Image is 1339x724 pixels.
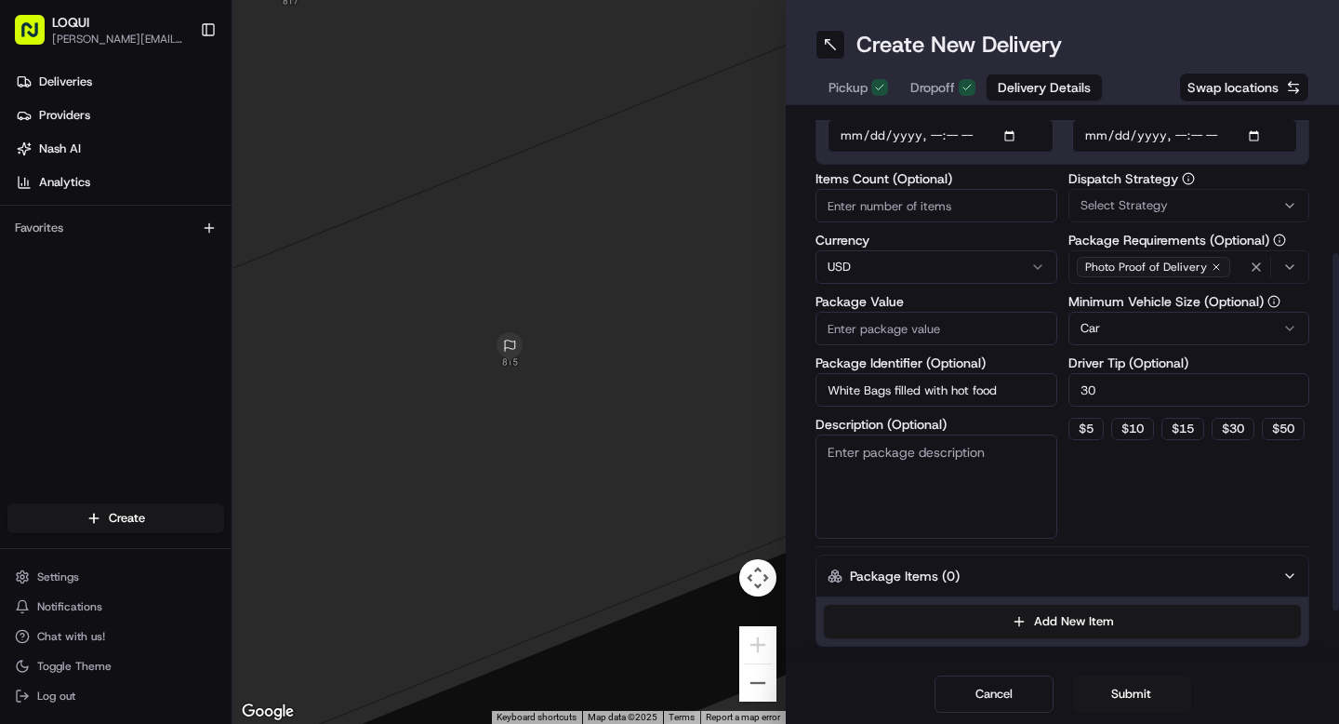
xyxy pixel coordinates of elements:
span: Select Strategy [1080,197,1168,214]
button: Toggle Theme [7,653,224,679]
button: Create [7,503,224,533]
span: Knowledge Base [37,270,142,288]
span: Map data ©2025 [588,712,657,722]
button: Log out [7,683,224,709]
a: 💻API Documentation [150,262,306,296]
label: Package Identifier (Optional) [815,356,1057,369]
a: 📗Knowledge Base [11,262,150,296]
div: 💻 [157,272,172,287]
span: Toggle Theme [37,659,112,674]
input: Clear [48,120,307,140]
button: $15 [1161,418,1204,440]
button: Chat with us! [7,623,224,650]
button: Add New Item [824,605,1301,638]
button: Start new chat [316,183,338,206]
label: Dispatch Strategy [1068,172,1310,185]
span: Delivery Details [998,78,1091,97]
a: Terms [669,712,695,722]
button: Map camera controls [739,559,776,597]
input: Enter package value [815,312,1057,345]
a: Analytics [7,168,232,197]
div: We're available if you need us! [63,196,235,211]
label: Driver Tip (Optional) [1068,356,1310,369]
span: Analytics [39,174,90,191]
button: Zoom in [739,626,776,664]
a: Deliveries [7,67,232,97]
button: Select Strategy [1068,189,1310,222]
img: Google [237,700,298,724]
label: Package Items ( 0 ) [850,567,960,585]
button: Package Items (0) [815,555,1309,597]
span: Chat with us! [37,629,105,644]
button: $5 [1068,418,1104,440]
button: Swap locations [1179,73,1309,102]
label: Currency [815,234,1057,247]
span: Providers [39,107,90,124]
button: Submit [1072,676,1191,713]
button: LOQUI [52,13,89,32]
a: Report a map error [706,712,780,722]
a: Powered byPylon [131,315,225,329]
a: Providers [7,101,232,130]
label: Description (Optional) [815,418,1057,431]
span: Log out [37,689,75,704]
p: Welcome 👋 [19,74,338,104]
button: Photo Proof of Delivery [1068,250,1310,284]
span: Pickup [829,78,868,97]
span: Swap locations [1187,78,1279,97]
h1: Create New Delivery [856,30,1062,60]
button: $10 [1111,418,1154,440]
input: Enter number of items [815,189,1057,222]
a: Open this area in Google Maps (opens a new window) [237,700,298,724]
label: Minimum Vehicle Size (Optional) [1068,295,1310,308]
div: 📗 [19,272,33,287]
span: Dropoff [910,78,955,97]
button: Dispatch Strategy [1182,172,1195,185]
input: Enter driver tip amount [1068,373,1310,407]
button: LOQUI[PERSON_NAME][EMAIL_ADDRESS][DOMAIN_NAME] [7,7,192,52]
button: Minimum Vehicle Size (Optional) [1267,295,1280,308]
button: Notifications [7,594,224,620]
button: Package Requirements (Optional) [1273,234,1286,247]
input: Enter package identifier [815,373,1057,407]
button: Keyboard shortcuts [497,711,577,724]
span: API Documentation [176,270,298,288]
button: [PERSON_NAME][EMAIL_ADDRESS][DOMAIN_NAME] [52,32,185,47]
label: Package Value [815,295,1057,308]
label: Package Requirements (Optional) [1068,234,1310,247]
span: Settings [37,570,79,584]
button: Zoom out [739,664,776,702]
span: Deliveries [39,74,92,90]
span: Nash AI [39,141,81,157]
button: $30 [1212,418,1254,440]
label: Items Count (Optional) [815,172,1057,185]
img: Nash [19,19,56,56]
img: 1736555255976-a54dd68f-1ca7-489b-9aae-adbdc363a1c4 [19,178,52,211]
span: Notifications [37,599,102,614]
div: Start new chat [63,178,305,196]
a: Nash AI [7,134,232,164]
button: Cancel [935,676,1054,713]
span: Photo Proof of Delivery [1085,260,1207,275]
button: $50 [1262,418,1305,440]
span: Create [109,510,145,527]
div: Favorites [7,213,224,243]
button: Settings [7,564,224,590]
span: Pylon [185,315,225,329]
